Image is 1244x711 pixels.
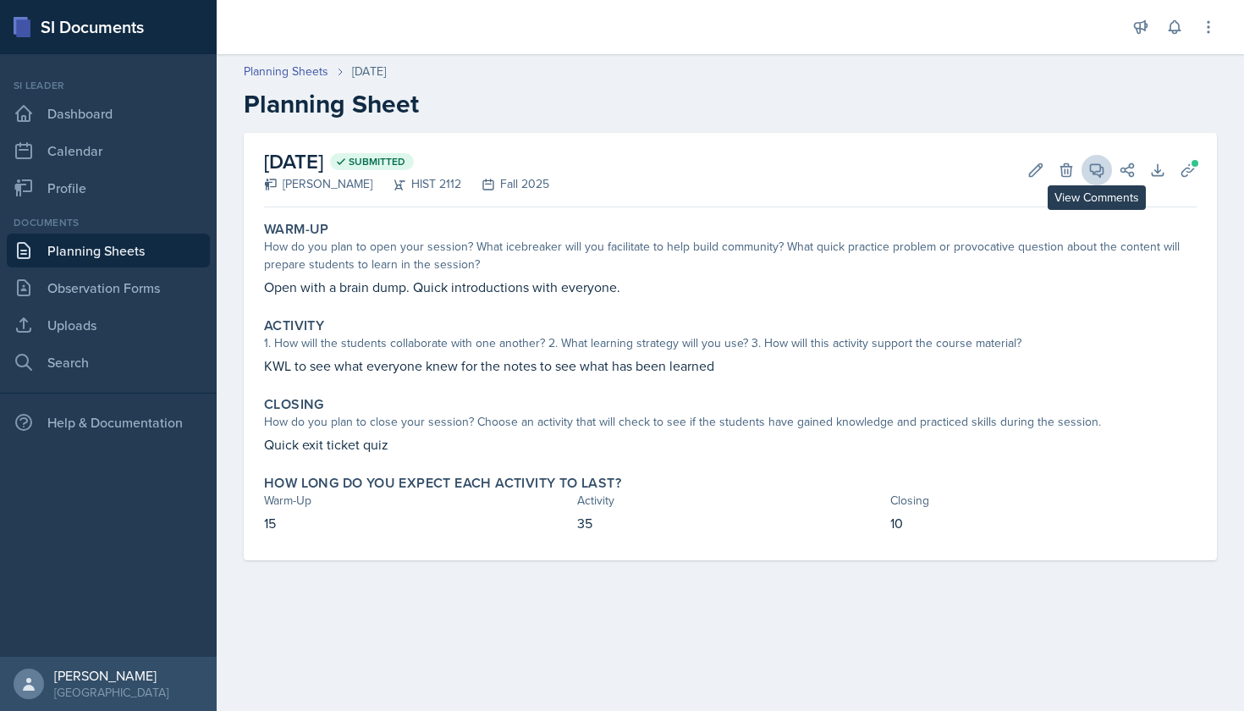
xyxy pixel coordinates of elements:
[54,667,168,684] div: [PERSON_NAME]
[264,221,329,238] label: Warm-Up
[7,96,210,130] a: Dashboard
[7,345,210,379] a: Search
[264,434,1197,455] p: Quick exit ticket quiz
[264,475,621,492] label: How long do you expect each activity to last?
[890,513,1197,533] p: 10
[7,134,210,168] a: Calendar
[352,63,386,80] div: [DATE]
[7,215,210,230] div: Documents
[244,63,328,80] a: Planning Sheets
[244,89,1217,119] h2: Planning Sheet
[264,396,324,413] label: Closing
[7,78,210,93] div: Si leader
[264,317,324,334] label: Activity
[7,271,210,305] a: Observation Forms
[372,175,461,193] div: HIST 2112
[7,405,210,439] div: Help & Documentation
[54,684,168,701] div: [GEOGRAPHIC_DATA]
[577,492,883,510] div: Activity
[7,308,210,342] a: Uploads
[264,146,549,177] h2: [DATE]
[577,513,883,533] p: 35
[264,334,1197,352] div: 1. How will the students collaborate with one another? 2. What learning strategy will you use? 3....
[461,175,549,193] div: Fall 2025
[264,238,1197,273] div: How do you plan to open your session? What icebreaker will you facilitate to help build community...
[264,277,1197,297] p: Open with a brain dump. Quick introductions with everyone.
[349,155,405,168] span: Submitted
[7,234,210,267] a: Planning Sheets
[264,355,1197,376] p: KWL to see what everyone knew for the notes to see what has been learned
[264,413,1197,431] div: How do you plan to close your session? Choose an activity that will check to see if the students ...
[1082,155,1112,185] button: View Comments
[264,492,570,510] div: Warm-Up
[7,171,210,205] a: Profile
[264,175,372,193] div: [PERSON_NAME]
[264,513,570,533] p: 15
[890,492,1197,510] div: Closing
